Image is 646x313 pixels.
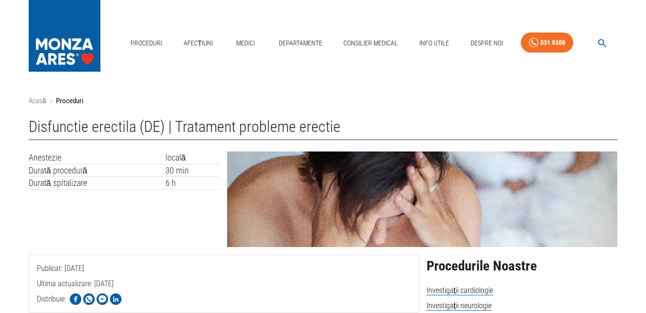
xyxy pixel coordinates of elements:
td: Anestezie [29,151,165,164]
a: Departamente [275,33,326,53]
a: Afecțiuni [180,33,217,53]
p: Distribuie: [37,293,66,305]
p: Proceduri [56,96,83,107]
span: Investigații cardiologie [427,286,493,295]
span: Publicat: [DATE] [37,264,84,311]
img: Share on WhatsApp [83,293,95,305]
img: Share on LinkedIn [110,293,121,305]
td: Durată procedură [29,164,165,177]
td: Durată spitalizare [29,177,165,190]
div: 031 9300 [540,37,565,49]
a: Acasă [29,97,46,105]
h1: Disfunctie erectila (DE) | Tratament probleme erectie [29,118,618,140]
img: Share on Facebook [70,293,81,305]
td: 6 h [165,177,220,190]
li: › [50,96,52,107]
nav: breadcrumb [29,96,618,107]
a: Medici [230,33,261,53]
td: locală [165,151,220,164]
span: Investigații neurologie [427,301,492,311]
a: Proceduri [127,33,166,53]
img: Tratament interventional pentru disfunctia erectila | Centrele Ares | Gentleman [227,151,617,247]
img: Share on Facebook Messenger [97,293,108,305]
td: 30 min [165,164,220,177]
h2: Procedurile Noastre [427,259,618,274]
a: 031 9300 [521,32,573,53]
a: Info Utile [416,33,453,53]
a: Consilier Medical [339,33,402,53]
a: Despre Noi [467,33,507,53]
